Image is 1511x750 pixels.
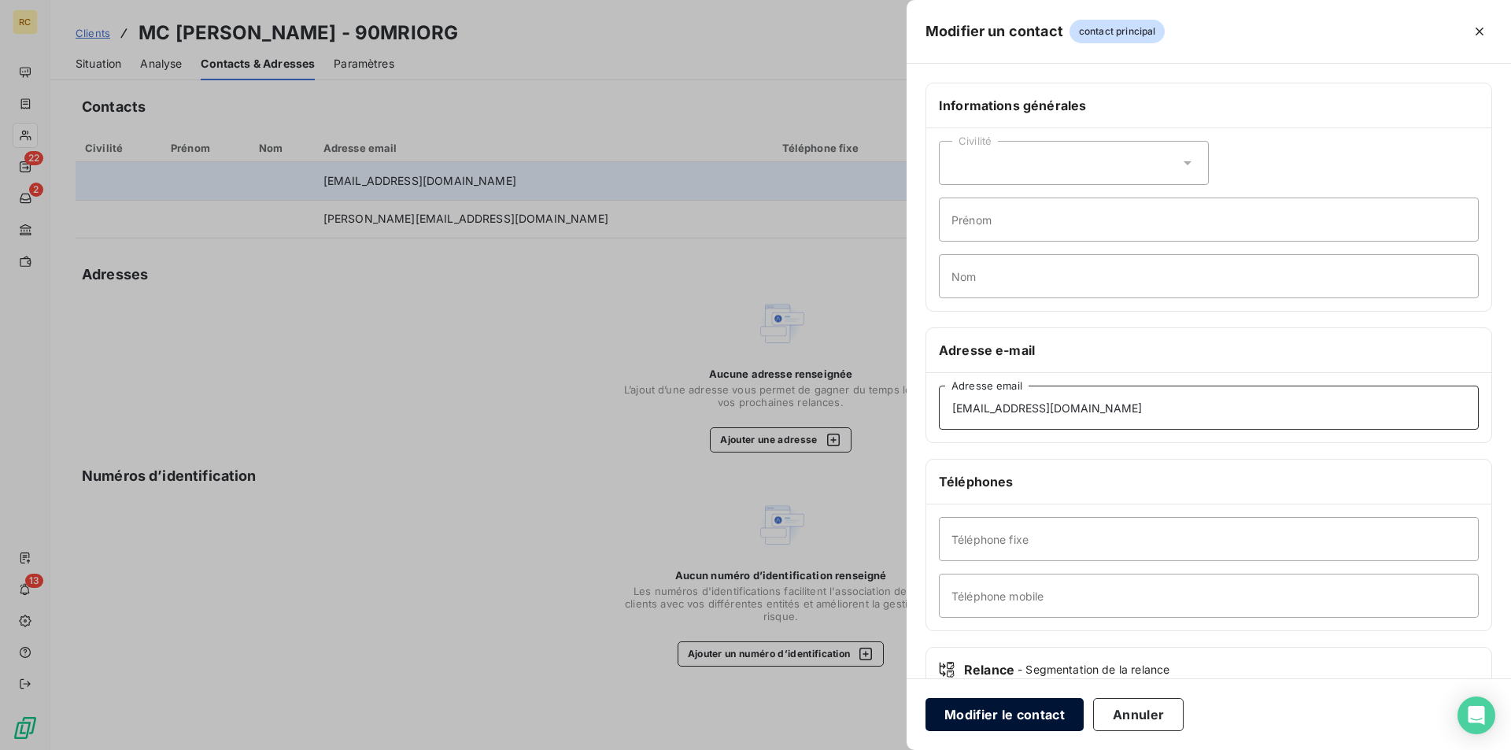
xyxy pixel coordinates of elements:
[939,472,1479,491] h6: Téléphones
[939,254,1479,298] input: placeholder
[939,517,1479,561] input: placeholder
[1070,20,1166,43] span: contact principal
[925,20,1063,42] h5: Modifier un contact
[939,198,1479,242] input: placeholder
[939,386,1479,430] input: placeholder
[939,660,1479,679] div: Relance
[1093,698,1184,731] button: Annuler
[1018,662,1169,678] span: - Segmentation de la relance
[939,341,1479,360] h6: Adresse e-mail
[939,96,1479,115] h6: Informations générales
[939,574,1479,618] input: placeholder
[925,698,1084,731] button: Modifier le contact
[1457,696,1495,734] div: Open Intercom Messenger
